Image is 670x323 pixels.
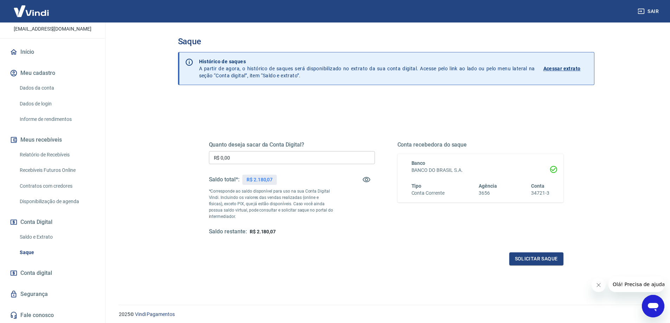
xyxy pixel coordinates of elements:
button: Meu cadastro [8,65,97,81]
iframe: Mensagem da empresa [608,277,664,292]
a: Conta digital [8,265,97,281]
h6: 34721-3 [531,189,549,197]
span: Conta [531,183,544,189]
h6: 3656 [479,189,497,197]
span: Agência [479,183,497,189]
a: Disponibilização de agenda [17,194,97,209]
a: Acessar extrato [543,58,588,79]
img: Vindi [8,0,54,22]
h3: Saque [178,37,594,46]
h5: Quanto deseja sacar da Conta Digital? [209,141,375,148]
a: Relatório de Recebíveis [17,148,97,162]
a: Dados da conta [17,81,97,95]
button: Sair [636,5,662,18]
p: A partir de agora, o histórico de saques será disponibilizado no extrato da sua conta digital. Ac... [199,58,535,79]
a: Segurança [8,286,97,302]
iframe: Fechar mensagem [592,278,606,292]
span: R$ 2.180,07 [250,229,276,234]
h5: Saldo total*: [209,176,240,183]
h6: Conta Corrente [411,189,445,197]
p: 2025 © [119,311,653,318]
a: Início [8,44,97,60]
a: Contratos com credores [17,179,97,193]
button: Solicitar saque [509,252,563,265]
p: [EMAIL_ADDRESS][DOMAIN_NAME] [14,25,91,33]
span: Conta digital [20,268,52,278]
button: Meus recebíveis [8,132,97,148]
a: Dados de login [17,97,97,111]
button: Conta Digital [8,214,97,230]
iframe: Botão para abrir a janela de mensagens [642,295,664,317]
span: Banco [411,160,426,166]
h6: BANCO DO BRASIL S.A. [411,167,549,174]
span: Olá! Precisa de ajuda? [4,5,59,11]
p: R$ 2.180,07 [247,176,273,183]
span: Tipo [411,183,422,189]
p: *Corresponde ao saldo disponível para uso na sua Conta Digital Vindi. Incluindo os valores das ve... [209,188,333,220]
p: Acessar extrato [543,65,581,72]
a: Fale conosco [8,308,97,323]
a: Saldo e Extrato [17,230,97,244]
p: Histórico de saques [199,58,535,65]
a: Informe de rendimentos [17,112,97,127]
a: Vindi Pagamentos [135,311,175,317]
h5: Conta recebedora do saque [397,141,563,148]
h5: Saldo restante: [209,228,247,235]
p: [PERSON_NAME] [24,15,81,22]
a: Saque [17,245,97,260]
a: Recebíveis Futuros Online [17,163,97,177]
